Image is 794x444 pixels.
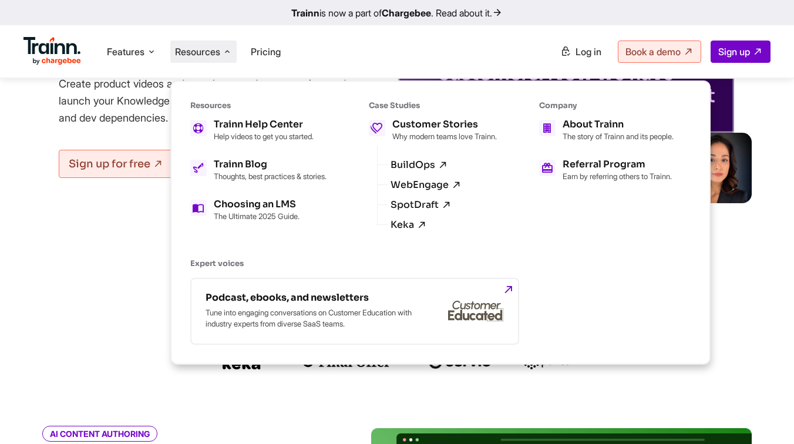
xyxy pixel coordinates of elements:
[448,301,504,322] img: customer-educated-gray.b42eccd.svg
[563,160,672,169] h5: Referral Program
[190,200,327,221] a: Choosing an LMS The Ultimate 2025 Guide.
[59,75,370,126] p: Create product videos and step-by-step documentation, and launch your Knowledge Base or Academy —...
[214,211,300,221] p: The Ultimate 2025 Guide.
[392,120,497,129] h5: Customer Stories
[539,160,674,181] a: Referral Program Earn by referring others to Trainn.
[107,45,144,58] span: Features
[175,45,220,58] span: Resources
[563,132,674,141] p: The story of Trainn and its people.
[391,220,427,230] a: Keka
[391,200,452,210] a: SpotDraft
[190,100,327,110] h6: Resources
[190,160,327,181] a: Trainn Blog Thoughts, best practices & stories.
[539,120,674,141] a: About Trainn The story of Trainn and its people.
[563,171,672,181] p: Earn by referring others to Trainn.
[291,7,319,19] b: Trainn
[391,180,462,190] a: WebEngage
[214,171,327,181] p: Thoughts, best practices & stories.
[369,100,497,110] h6: Case Studies
[59,150,173,178] a: Sign up for free
[718,46,750,58] span: Sign up
[391,160,448,170] a: BuildOps
[206,293,417,302] h5: Podcast, ebooks, and newsletters
[42,426,157,442] i: AI CONTENT AUTHORING
[214,120,314,129] h5: Trainn Help Center
[618,41,701,63] a: Book a demo
[190,258,674,268] h6: Expert voices
[382,7,431,19] b: Chargebee
[251,46,281,58] a: Pricing
[681,133,752,203] img: sabina-buildops.d2e8138.png
[23,37,81,65] img: Trainn Logo
[539,100,674,110] h6: Company
[711,41,771,63] a: Sign up
[735,388,794,444] iframe: Chat Widget
[206,307,417,329] p: Tune into engaging conversations on Customer Education with industry experts from diverse SaaS te...
[115,234,679,247] span: LOVED BY CUSTOMER-OBSESSED TEAMS WORLDWIDE
[576,46,601,58] span: Log in
[214,132,314,141] p: Help videos to get you started.
[190,120,327,141] a: Trainn Help Center Help videos to get you started.
[625,46,681,58] span: Book a demo
[214,160,327,169] h5: Trainn Blog
[563,120,674,129] h5: About Trainn
[214,200,300,209] h5: Choosing an LMS
[369,120,497,141] a: Customer Stories Why modern teams love Trainn.
[392,132,497,141] p: Why modern teams love Trainn.
[190,278,519,345] a: Podcast, ebooks, and newsletters Tune into engaging conversations on Customer Education with indu...
[553,41,608,62] a: Log in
